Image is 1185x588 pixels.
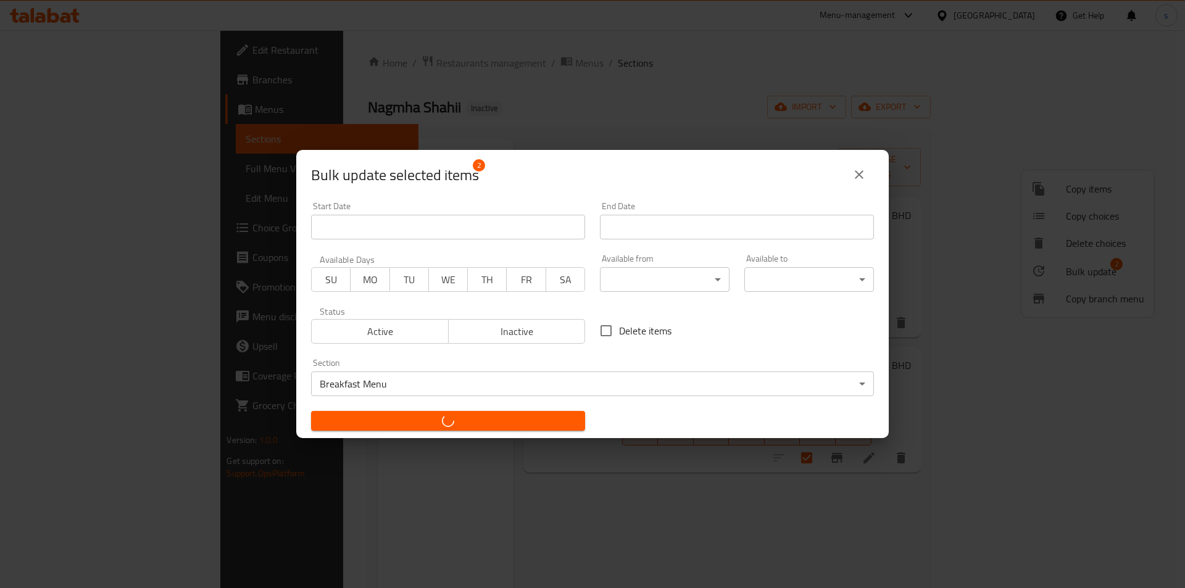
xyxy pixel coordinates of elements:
span: SA [551,271,580,289]
button: SA [546,267,585,292]
span: 2 [473,159,485,172]
span: Delete items [619,323,671,338]
button: SU [311,267,351,292]
span: FR [512,271,541,289]
button: Inactive [448,319,586,344]
button: Active [311,319,449,344]
button: close [844,160,874,189]
span: TU [395,271,424,289]
button: MO [350,267,389,292]
span: Selected items count [311,165,479,185]
span: Active [317,323,444,341]
button: WE [428,267,468,292]
button: TU [389,267,429,292]
button: TH [467,267,507,292]
span: WE [434,271,463,289]
div: Breakfast Menu [311,371,874,396]
span: SU [317,271,346,289]
span: MO [355,271,385,289]
div: ​ [600,267,730,292]
span: TH [473,271,502,289]
div: ​ [744,267,874,292]
button: FR [506,267,546,292]
span: Inactive [454,323,581,341]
